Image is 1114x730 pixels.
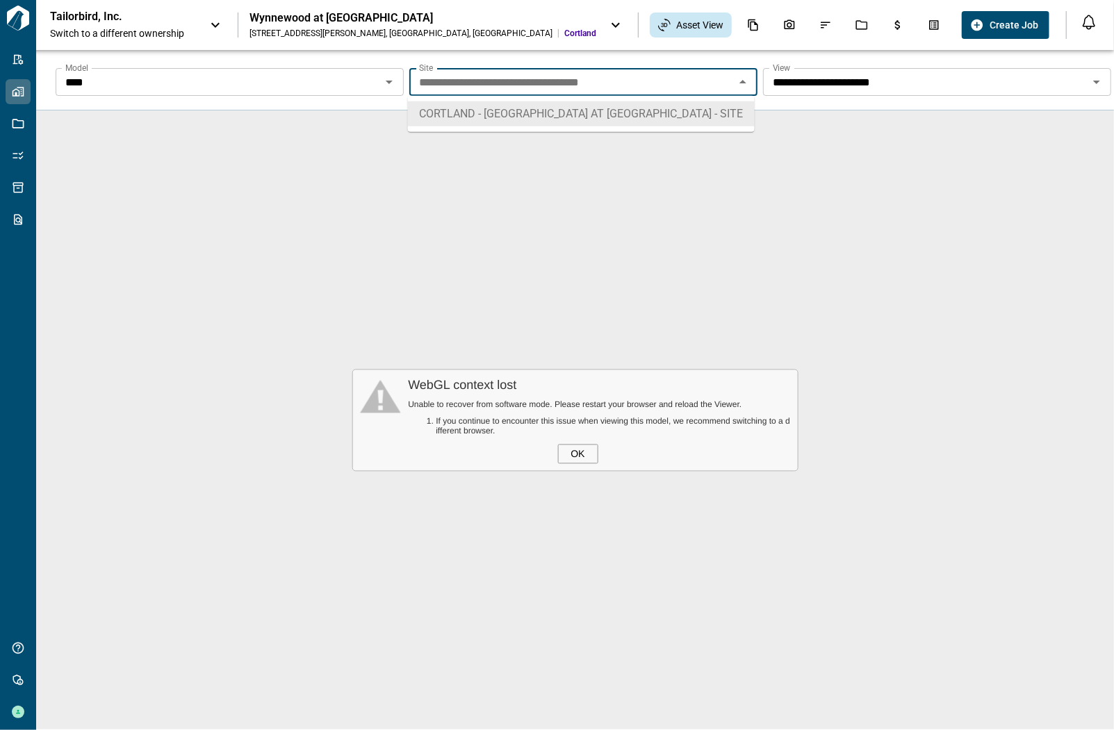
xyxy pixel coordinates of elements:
[962,11,1049,39] button: Create Job
[990,18,1038,32] span: Create Job
[564,28,596,39] span: Cortland
[1078,11,1100,33] button: Open notification feed
[919,13,949,37] div: Takeoff Center
[650,13,732,38] div: Asset View
[408,101,755,126] li: CORTLAND - [GEOGRAPHIC_DATA] AT [GEOGRAPHIC_DATA] - SITE
[408,399,790,409] div: Unable to recover from software mode. Please restart your browser and reload the Viewer.
[773,62,791,74] label: View
[811,13,840,37] div: Issues & Info
[436,416,790,435] li: If you continue to encounter this issue when viewing this model, we recommend switching to a diff...
[557,444,598,463] div: OK
[249,11,596,25] div: Wynnewood at [GEOGRAPHIC_DATA]
[419,62,433,74] label: Site
[249,28,552,39] div: [STREET_ADDRESS][PERSON_NAME] , [GEOGRAPHIC_DATA] , [GEOGRAPHIC_DATA]
[739,13,768,37] div: Documents
[1087,72,1106,92] button: Open
[676,18,723,32] span: Asset View
[775,13,804,37] div: Photos
[733,72,753,92] button: Close
[379,72,399,92] button: Open
[883,13,912,37] div: Budgets
[50,26,196,40] span: Switch to a different ownership
[50,10,175,24] p: Tailorbird, Inc.
[65,62,88,74] label: Model
[847,13,876,37] div: Jobs
[408,378,790,392] div: WebGL context lost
